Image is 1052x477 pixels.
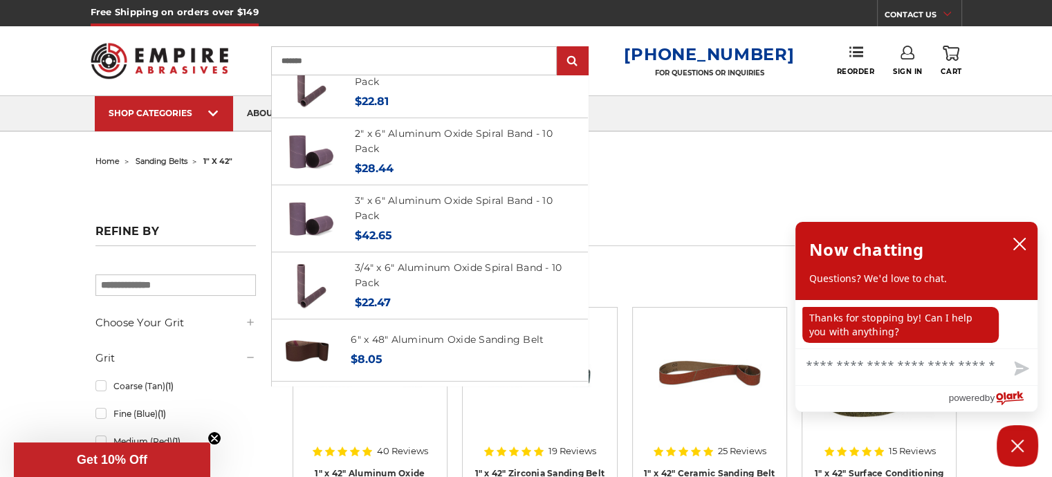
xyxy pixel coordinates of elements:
[157,409,165,419] span: (1)
[355,95,389,108] span: $22.81
[1008,234,1031,254] button: close chatbox
[802,307,999,343] p: Thanks for stopping by! Can I help you with anything?
[95,350,256,366] h5: Grit
[624,44,794,64] a: [PHONE_NUMBER]
[351,353,382,366] span: $8.05
[165,381,173,391] span: (1)
[207,431,221,445] button: Close teaser
[893,67,923,76] span: Sign In
[355,162,394,175] span: $28.44
[95,315,256,331] h5: Choose Your Grit
[233,96,305,131] a: about us
[95,429,256,453] a: Medium (Red)
[355,194,553,223] a: 3" x 6" Aluminum Oxide Spiral Band - 10 Pack
[355,127,553,156] a: 2" x 6" Aluminum Oxide Spiral Band - 10 Pack
[288,262,335,309] img: 3/4" x 6" Spiral Bands Aluminum Oxide
[284,327,331,374] img: 6" x 48" Aluminum Oxide Sanding Belt
[1003,353,1037,385] button: Send message
[203,156,232,166] span: 1" x 42"
[351,333,544,346] a: 6" x 48" Aluminum Oxide Sanding Belt
[91,34,229,88] img: Empire Abrasives
[14,442,210,477] div: Get 10% OffClose teaser
[288,61,335,108] img: 1" x 6" Spiral Bands Aluminum Oxide
[836,67,874,76] span: Reorder
[948,389,984,406] span: powered
[809,272,1024,286] p: Questions? We'd love to chat.
[836,46,874,75] a: Reorder
[377,447,428,456] span: 40 Reviews
[624,68,794,77] p: FOR QUESTIONS OR INQUIRIES
[548,447,596,456] span: 19 Reviews
[288,128,335,175] img: 2" x 6" Spiral Bands Aluminum Oxide
[885,7,961,26] a: CONTACT US
[997,425,1038,467] button: Close Chatbox
[77,453,147,467] span: Get 10% Off
[941,67,961,76] span: Cart
[948,386,1037,411] a: Powered by Olark
[95,374,256,398] a: Coarse (Tan)
[355,229,392,242] span: $42.65
[355,296,391,309] span: $22.47
[889,447,936,456] span: 15 Reviews
[795,221,1038,412] div: olark chatbox
[136,156,187,166] a: sanding belts
[718,447,766,456] span: 25 Reviews
[559,48,587,75] input: Submit
[172,436,180,447] span: (1)
[95,402,256,426] a: Fine (Blue)
[288,195,335,242] img: 3" x 6" Spiral Bands Aluminum Oxide
[643,317,777,451] a: 1" x 42" Ceramic Belt
[95,156,120,166] a: home
[941,46,961,76] a: Cart
[654,317,765,428] img: 1" x 42" Ceramic Belt
[289,216,957,246] h1: 1" x 42"
[809,236,923,263] h2: Now chatting
[795,300,1037,348] div: chat
[95,225,256,246] h5: Refine by
[109,108,219,118] div: SHOP CATEGORIES
[985,389,995,406] span: by
[355,261,562,290] a: 3/4" x 6" Aluminum Oxide Spiral Band - 10 Pack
